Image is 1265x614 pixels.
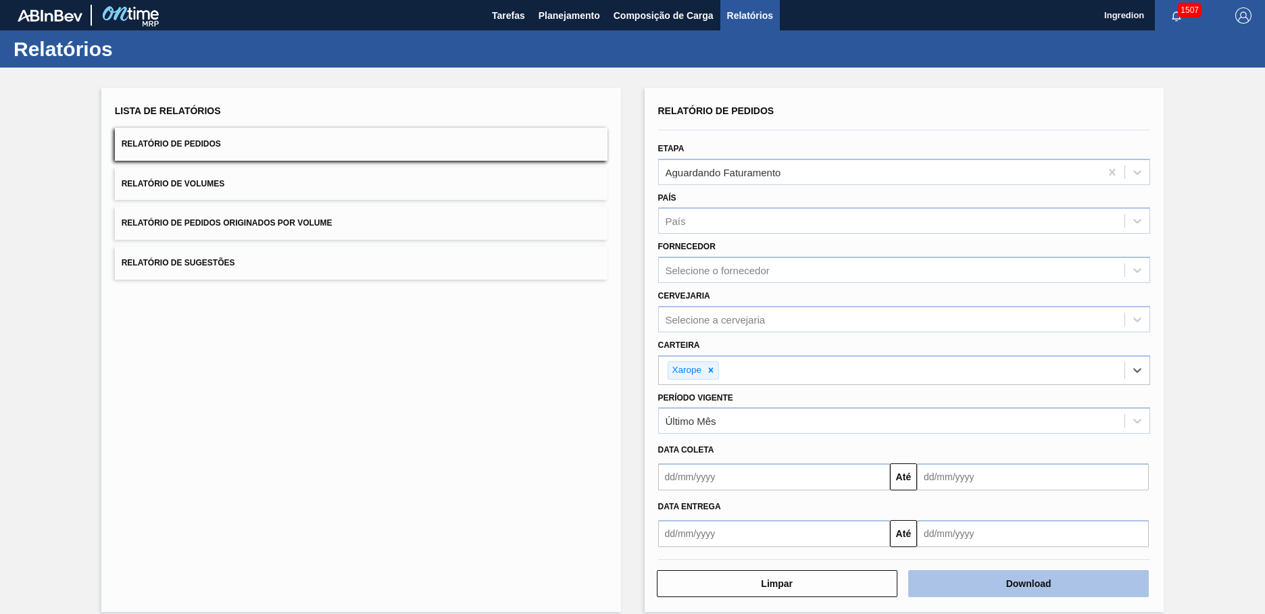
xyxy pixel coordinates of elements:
button: Notificações [1155,6,1198,25]
span: 1507 [1178,3,1201,18]
label: Fornecedor [658,242,716,251]
button: Relatório de Pedidos [115,128,607,161]
img: TNhmsLtSVTkK8tSr43FrP2fwEKptu5GPRR3wAAAABJRU5ErkJggg== [18,9,82,22]
span: Relatório de Pedidos Originados por Volume [122,218,332,228]
span: Planejamento [539,7,600,24]
h1: Relatórios [14,41,253,57]
span: Relatório de Pedidos [658,105,774,116]
span: Relatório de Pedidos [122,139,221,149]
span: Lista de Relatórios [115,105,221,116]
span: Composição de Carga [614,7,714,24]
span: Data coleta [658,445,714,455]
div: Selecione a cervejaria [666,313,766,325]
label: Etapa [658,144,685,153]
input: dd/mm/yyyy [917,463,1149,490]
label: País [658,193,676,203]
label: Cervejaria [658,291,710,301]
button: Relatório de Pedidos Originados por Volume [115,207,607,240]
input: dd/mm/yyyy [658,520,890,547]
div: Aguardando Faturamento [666,166,781,178]
span: Relatório de Volumes [122,179,224,188]
span: Relatório de Sugestões [122,258,235,267]
span: Data entrega [658,502,721,511]
button: Relatório de Sugestões [115,247,607,280]
label: Período Vigente [658,393,733,403]
button: Limpar [657,570,897,597]
label: Carteira [658,340,700,350]
span: Tarefas [492,7,525,24]
button: Download [908,570,1149,597]
button: Até [890,520,917,547]
input: dd/mm/yyyy [917,520,1149,547]
img: Logout [1235,7,1251,24]
button: Relatório de Volumes [115,168,607,201]
div: País [666,215,686,227]
div: Xarope [668,362,704,379]
div: Último Mês [666,415,716,427]
div: Selecione o fornecedor [666,265,770,276]
span: Relatórios [727,7,773,24]
button: Até [890,463,917,490]
input: dd/mm/yyyy [658,463,890,490]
